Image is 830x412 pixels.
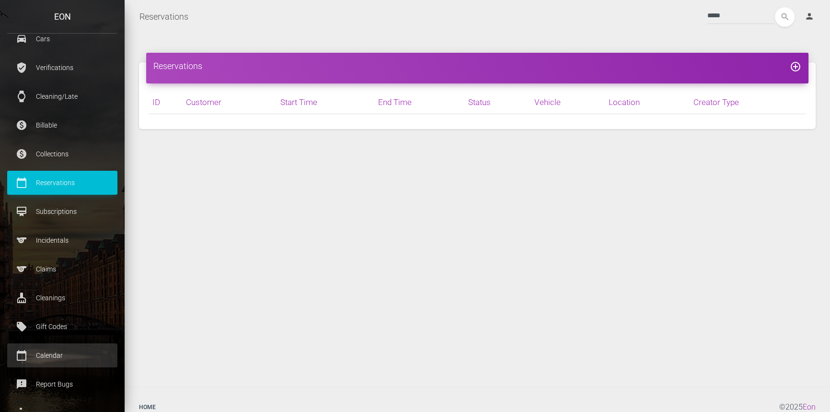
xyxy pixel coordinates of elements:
[7,372,117,396] a: feedback Report Bugs
[7,286,117,310] a: cleaning_services Cleanings
[530,91,604,114] th: Vehicle
[790,61,801,71] a: add_circle_outline
[605,91,690,114] th: Location
[7,142,117,166] a: paid Collections
[775,7,795,27] button: search
[277,91,374,114] th: Start Time
[14,176,110,190] p: Reservations
[14,60,110,75] p: Verifications
[14,262,110,276] p: Claims
[14,233,110,247] p: Incidentals
[7,343,117,367] a: calendar_today Calendar
[14,348,110,363] p: Calendar
[14,377,110,391] p: Report Bugs
[14,291,110,305] p: Cleanings
[690,91,806,114] th: Creator Type
[139,5,188,29] a: Reservations
[182,91,277,114] th: Customer
[14,204,110,219] p: Subscriptions
[14,147,110,161] p: Collections
[14,89,110,104] p: Cleaning/Late
[7,27,117,51] a: drive_eta Cars
[374,91,464,114] th: End Time
[7,257,117,281] a: sports Claims
[153,60,801,72] h4: Reservations
[464,91,530,114] th: Status
[14,319,110,334] p: Gift Codes
[14,32,110,46] p: Cars
[797,7,823,26] a: person
[7,200,117,224] a: card_membership Subscriptions
[805,12,814,21] i: person
[7,315,117,339] a: local_offer Gift Codes
[7,56,117,80] a: verified_user Verifications
[803,402,816,412] a: Eon
[7,228,117,252] a: sports Incidentals
[7,171,117,195] a: calendar_today Reservations
[790,61,801,72] i: add_circle_outline
[7,84,117,108] a: watch Cleaning/Late
[7,113,117,137] a: paid Billable
[149,91,182,114] th: ID
[14,118,110,132] p: Billable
